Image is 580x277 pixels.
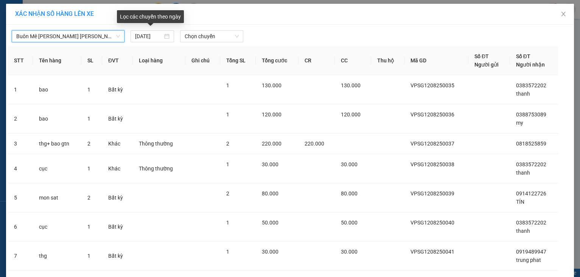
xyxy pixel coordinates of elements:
[33,241,81,271] td: thg
[341,111,361,118] span: 120.000
[341,82,361,88] span: 130.000
[516,53,530,59] span: Số ĐT
[516,141,546,147] span: 0818525859
[226,111,229,118] span: 1
[256,46,299,75] th: Tổng cước
[516,228,530,234] span: thanh
[16,31,120,42] span: Buôn Mê Thuột - Hồ Chí Minh (VIP)
[33,133,81,154] td: thg+ bao gtn
[33,75,81,104] td: bao
[404,46,468,75] th: Mã GD
[102,212,133,241] td: Bất kỳ
[102,75,133,104] td: Bất kỳ
[33,46,81,75] th: Tên hàng
[560,11,566,17] span: close
[8,183,33,212] td: 5
[516,190,546,197] span: 0914122726
[262,220,278,226] span: 50.000
[553,4,574,25] button: Close
[262,82,281,88] span: 130.000
[226,190,229,197] span: 2
[102,104,133,133] td: Bất kỳ
[516,82,546,88] span: 0383572202
[299,46,335,75] th: CR
[516,120,523,126] span: my
[411,82,454,88] span: VPSG1208250035
[87,116,90,122] span: 1
[52,32,101,49] li: VP VP Buôn Mê Thuột
[226,249,229,255] span: 1
[8,241,33,271] td: 7
[117,10,184,23] div: Lọc các chuyến theo ngày
[102,133,133,154] td: Khác
[516,91,530,97] span: thanh
[411,141,454,147] span: VPSG1208250037
[133,133,185,154] td: Thông thường
[4,32,52,57] li: VP VP [GEOGRAPHIC_DATA]
[226,161,229,167] span: 1
[185,46,220,75] th: Ghi chú
[8,104,33,133] td: 2
[87,141,90,147] span: 2
[102,183,133,212] td: Bất kỳ
[262,141,281,147] span: 220.000
[8,75,33,104] td: 1
[516,199,524,205] span: TÍN
[474,62,499,68] span: Người gửi
[102,46,133,75] th: ĐVT
[262,190,278,197] span: 80.000
[8,46,33,75] th: STT
[262,249,278,255] span: 30.000
[33,104,81,133] td: bao
[81,46,102,75] th: SL
[133,46,185,75] th: Loại hàng
[411,161,454,167] span: VPSG1208250038
[4,4,110,18] li: [PERSON_NAME]
[341,249,358,255] span: 30.000
[102,154,133,183] td: Khác
[341,220,358,226] span: 50.000
[87,224,90,230] span: 1
[411,220,454,226] span: VPSG1208250040
[516,257,541,263] span: trung phat
[87,166,90,172] span: 1
[516,170,530,176] span: thanh
[135,32,163,40] input: 12/08/2025
[226,220,229,226] span: 1
[8,133,33,154] td: 3
[133,154,185,183] td: Thông thường
[226,82,229,88] span: 1
[262,111,281,118] span: 120.000
[411,190,454,197] span: VPSG1208250039
[185,31,239,42] span: Chọn chuyến
[305,141,324,147] span: 220.000
[87,253,90,259] span: 1
[87,87,90,93] span: 1
[8,212,33,241] td: 6
[8,154,33,183] td: 4
[87,195,90,201] span: 2
[341,161,358,167] span: 30.000
[516,62,545,68] span: Người nhận
[262,161,278,167] span: 30.000
[474,53,489,59] span: Số ĐT
[411,111,454,118] span: VPSG1208250036
[371,46,404,75] th: Thu hộ
[516,249,546,255] span: 0919489947
[516,111,546,118] span: 0388753089
[33,154,81,183] td: cục
[341,190,358,197] span: 80.000
[220,46,256,75] th: Tổng SL
[516,220,546,226] span: 0383572202
[335,46,371,75] th: CC
[52,50,58,56] span: environment
[33,212,81,241] td: cục
[33,183,81,212] td: mon sat
[15,10,94,17] span: XÁC NHẬN SỐ HÀNG LÊN XE
[102,241,133,271] td: Bất kỳ
[411,249,454,255] span: VPSG1208250041
[516,161,546,167] span: 0383572202
[226,141,229,147] span: 2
